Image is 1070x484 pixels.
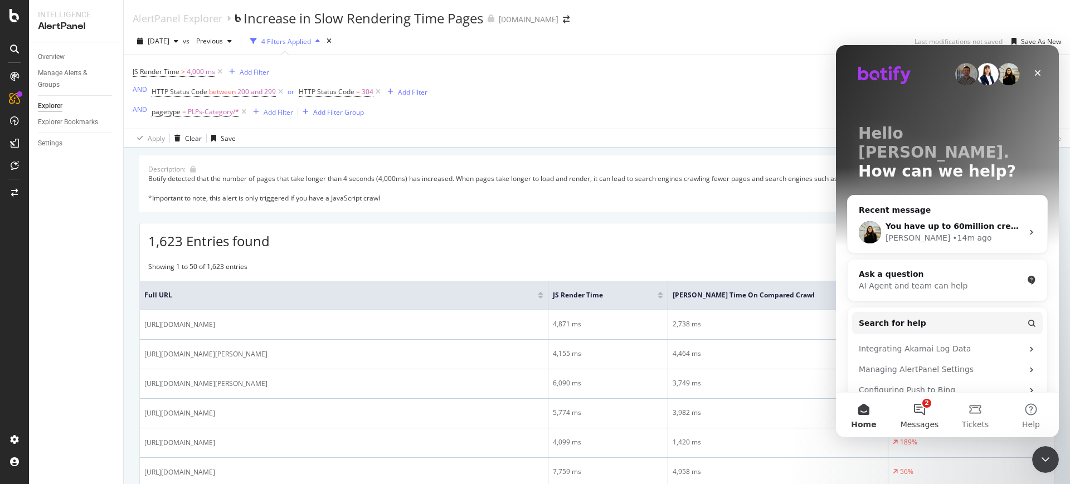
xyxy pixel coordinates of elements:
[133,84,147,95] button: AND
[383,85,427,99] button: Add Filter
[133,12,222,25] a: AlertPanel Explorer
[298,105,364,119] button: Add Filter Group
[144,408,215,419] span: [URL][DOMAIN_NAME]
[207,129,236,147] button: Save
[836,45,1059,437] iframe: Intercom live chat
[152,87,207,96] span: HTTP Status Code
[148,262,247,275] div: Showing 1 to 50 of 1,623 entries
[148,232,270,250] span: 1,623 Entries found
[915,37,1003,46] div: Last modifications not saved
[50,187,114,199] div: [PERSON_NAME]
[38,51,115,63] a: Overview
[11,214,212,256] div: Ask a questionAI Agent and team can help
[673,467,883,477] div: 4,958 ms
[181,67,185,76] span: >
[398,87,427,97] div: Add Filter
[553,378,663,388] div: 6,090 ms
[133,105,147,114] div: AND
[126,375,153,383] span: Tickets
[38,138,62,149] div: Settings
[209,87,236,96] span: between
[240,67,269,77] div: Add Filter
[246,32,324,50] button: 4 Filters Applied
[182,107,186,116] span: =
[553,408,663,418] div: 5,774 ms
[23,235,187,247] div: AI Agent and team can help
[563,16,570,23] div: arrow-right-arrow-left
[186,375,204,383] span: Help
[16,294,207,314] div: Integrating Akamai Log Data
[144,467,215,478] span: [URL][DOMAIN_NAME]
[15,375,40,383] span: Home
[23,272,90,284] span: Search for help
[288,86,294,97] button: or
[167,348,223,392] button: Help
[673,437,883,447] div: 1,420 ms
[1021,37,1061,46] div: Save As New
[56,348,111,392] button: Messages
[553,467,663,477] div: 7,759 ms
[673,349,883,359] div: 4,464 ms
[673,290,861,300] span: [PERSON_NAME] Time On Compared Crawl
[116,187,155,199] div: • 14m ago
[38,100,115,112] a: Explorer
[553,349,663,359] div: 4,155 ms
[38,20,114,33] div: AlertPanel
[1032,446,1059,473] iframe: Intercom live chat
[356,87,360,96] span: =
[313,107,364,117] div: Add Filter Group
[144,319,215,330] span: [URL][DOMAIN_NAME]
[133,129,165,147] button: Apply
[170,129,202,147] button: Clear
[50,177,812,185] span: You have up to 60million credits for the duration of the contract. I am unaware of us currently u...
[133,32,183,50] button: [DATE]
[133,67,179,76] span: JS Render Time
[288,87,294,96] div: or
[264,107,293,117] div: Add Filter
[23,319,187,330] div: Managing AlertPanel Settings
[185,134,202,143] div: Clear
[23,223,187,235] div: Ask a question
[673,408,883,418] div: 3,982 ms
[148,36,169,46] span: 2025 Sep. 17th
[192,18,212,38] div: Close
[244,9,483,28] div: Increase in Slow Rendering Time Pages
[299,87,354,96] span: HTTP Status Code
[148,134,165,143] div: Apply
[144,290,521,300] span: Full URL
[673,378,883,388] div: 3,749 ms
[38,138,115,149] a: Settings
[16,335,207,355] div: Configuring Push to Bing
[553,290,641,300] span: JS Render Time
[38,9,114,20] div: Intelligence
[188,104,239,120] span: PLPs-Category/*
[553,437,663,447] div: 4,099 ms
[65,375,103,383] span: Messages
[23,339,187,351] div: Configuring Push to Bing
[152,107,181,116] span: pagetype
[38,67,115,91] a: Manage Alerts & Groups
[362,84,373,100] span: 304
[111,348,167,392] button: Tickets
[16,314,207,335] div: Managing AlertPanel Settings
[183,36,192,46] span: vs
[324,36,334,47] div: times
[148,164,186,174] div: Description:
[237,84,276,100] span: 200 and 299
[187,64,215,80] span: 4,000 ms
[225,65,269,79] button: Add Filter
[16,267,207,289] button: Search for help
[192,32,236,50] button: Previous
[23,298,187,310] div: Integrating Akamai Log Data
[553,319,663,329] div: 4,871 ms
[38,100,62,112] div: Explorer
